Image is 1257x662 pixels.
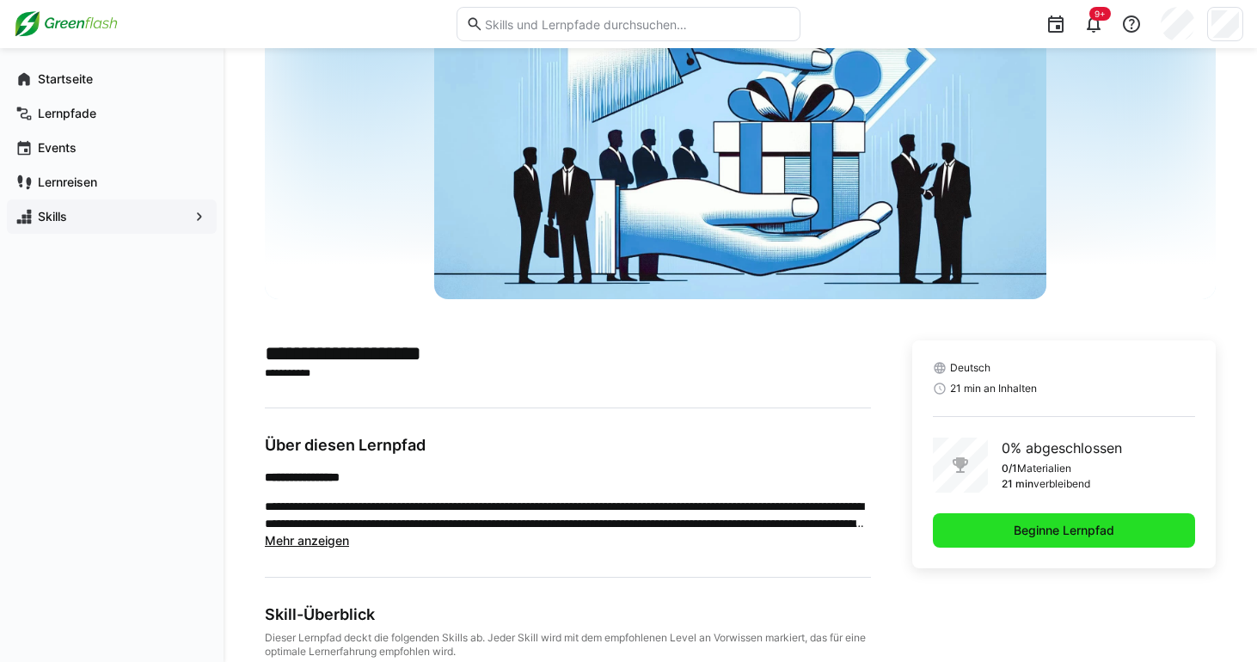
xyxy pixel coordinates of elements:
input: Skills und Lernpfade durchsuchen… [483,16,791,32]
p: 0/1 [1002,462,1017,475]
span: Beginne Lernpfad [1011,522,1117,539]
div: Dieser Lernpfad deckt die folgenden Skills ab. Jeder Skill wird mit dem empfohlenen Level an Vorw... [265,631,871,659]
h3: Über diesen Lernpfad [265,436,871,455]
p: 0% abgeschlossen [1002,438,1122,458]
button: Beginne Lernpfad [933,513,1195,548]
span: 21 min an Inhalten [950,382,1037,395]
span: Deutsch [950,361,990,375]
span: Mehr anzeigen [265,533,349,548]
p: 21 min [1002,477,1033,491]
p: verbleibend [1033,477,1090,491]
p: Materialien [1017,462,1071,475]
div: Skill-Überblick [265,605,871,624]
span: 9+ [1095,9,1106,19]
